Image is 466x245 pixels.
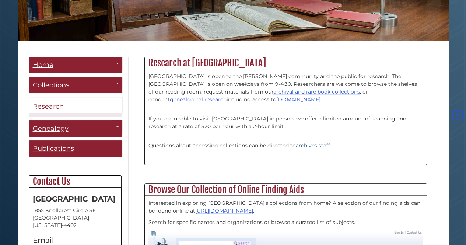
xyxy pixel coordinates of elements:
[148,134,423,157] p: Questions about accessing collections can be directed to .
[148,199,423,215] p: Interested in exploring [GEOGRAPHIC_DATA]'s collections from home? A selection of our finding aid...
[29,57,122,73] a: Home
[273,88,360,95] a: archival and rare book collections
[29,120,122,137] a: Genealogy
[33,144,74,153] span: Publications
[33,207,118,229] address: 1855 Knollcrest Circle SE [GEOGRAPHIC_DATA][US_STATE]-4402
[170,96,227,103] a: genealogical research
[145,57,427,69] h2: Research at [GEOGRAPHIC_DATA]
[33,102,64,111] span: Research
[148,218,423,226] p: Search for specific names and organizations or browse a curated list of subjects.
[148,107,423,130] p: If you are unable to visit [GEOGRAPHIC_DATA] in person, we offer a limited amount of scanning and...
[276,96,320,103] a: [DOMAIN_NAME]
[33,61,53,69] span: Home
[29,140,122,157] a: Publications
[29,97,122,113] a: Research
[451,112,464,119] a: Back to Top
[29,176,121,188] h2: Contact Us
[296,142,330,149] a: archives staff
[29,77,122,94] a: Collections
[145,184,427,196] h2: Browse Our Collection of Online Finding Aids
[195,207,253,214] a: [URL][DOMAIN_NAME]
[33,81,69,89] span: Collections
[33,236,118,244] h4: Email
[33,195,115,203] strong: [GEOGRAPHIC_DATA]
[148,73,423,104] p: [GEOGRAPHIC_DATA] is open to the [PERSON_NAME] community and the public for research. The [GEOGRA...
[33,125,69,133] span: Genealogy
